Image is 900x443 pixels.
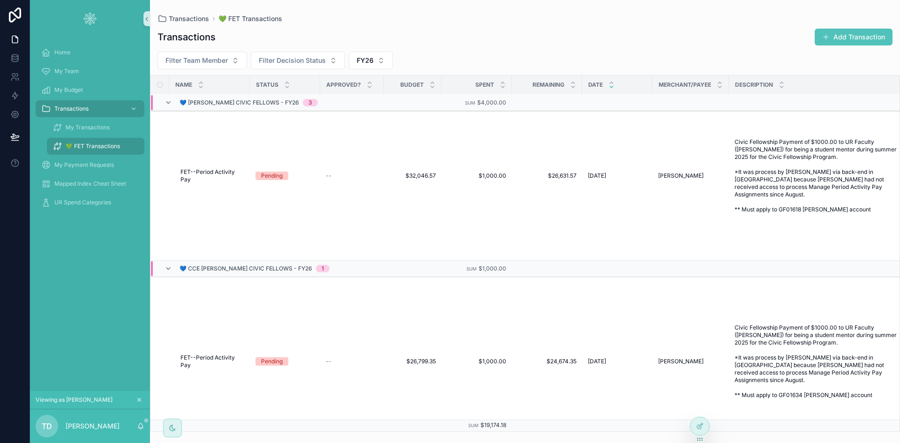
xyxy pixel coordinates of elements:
a: $26,631.57 [517,172,577,180]
span: -- [326,358,331,365]
span: 💙 [PERSON_NAME] Civic Fellows - FY26 [180,99,299,106]
img: App logo [82,11,97,26]
a: Transactions [36,100,144,117]
span: My Transactions [66,124,110,131]
a: Pending [255,172,315,180]
a: [PERSON_NAME] [658,358,723,365]
span: Filter Decision Status [259,56,326,65]
div: 3 [308,99,312,106]
span: Viewing as [PERSON_NAME] [36,396,112,404]
span: $1,000.00 [479,265,506,272]
a: $24,674.35 [517,358,577,365]
span: Remaining [532,81,564,89]
a: [DATE] [588,172,647,180]
span: [DATE] [588,358,606,365]
button: Select Button [349,52,393,69]
small: Sum [468,423,479,428]
a: FET--Period Activity Pay [180,354,244,369]
span: UR Spend Categories [54,199,111,206]
a: -- [326,172,378,180]
span: Budget [400,81,424,89]
span: Transactions [54,105,89,113]
small: Sum [466,266,477,271]
span: Spent [475,81,494,89]
button: Select Button [157,52,247,69]
a: $1,000.00 [447,172,506,180]
span: [DATE] [588,172,606,180]
a: Mapped Index Cheat Sheet [36,175,144,192]
div: Pending [261,357,283,366]
a: Pending [255,357,315,366]
span: 💚 FET Transactions [66,143,120,150]
span: Description [735,81,773,89]
span: 💙 CCE [PERSON_NAME] Civic Fellows - FY26 [180,265,312,272]
span: [PERSON_NAME] [658,172,704,180]
span: Date [588,81,603,89]
span: Filter Team Member [165,56,228,65]
a: $1,000.00 [447,358,506,365]
div: Pending [261,172,283,180]
span: My Team [54,68,79,75]
span: TD [42,420,52,432]
a: Home [36,44,144,61]
div: 1 [322,265,324,272]
a: My Payment Requests [36,157,144,173]
span: -- [326,172,331,180]
a: UR Spend Categories [36,194,144,211]
span: FY26 [357,56,374,65]
a: My Team [36,63,144,80]
a: FET--Period Activity Pay [180,168,244,183]
a: [PERSON_NAME] [658,172,723,180]
h1: Transactions [157,30,216,44]
span: Status [256,81,278,89]
span: Name [175,81,192,89]
span: Mapped Index Cheat Sheet [54,180,126,188]
a: My Budget [36,82,144,98]
span: $19,174.18 [480,421,506,428]
span: Merchant/Payee [659,81,711,89]
p: [PERSON_NAME] [66,421,120,431]
div: scrollable content [30,38,150,223]
span: Transactions [169,14,209,23]
small: Sum [465,100,475,105]
button: Select Button [251,52,345,69]
a: -- [326,358,378,365]
span: My Payment Requests [54,161,114,169]
span: Approved? [326,81,361,89]
a: My Transactions [47,119,144,136]
span: My Budget [54,86,83,94]
span: Home [54,49,70,56]
a: 💚 FET Transactions [218,14,282,23]
button: Add Transaction [815,29,892,45]
a: $26,799.35 [390,358,436,365]
a: [DATE] [588,358,647,365]
span: $4,000.00 [477,98,506,105]
a: $32,046.57 [390,172,436,180]
a: 💚 FET Transactions [47,138,144,155]
a: Transactions [157,14,209,23]
span: [PERSON_NAME] [658,358,704,365]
